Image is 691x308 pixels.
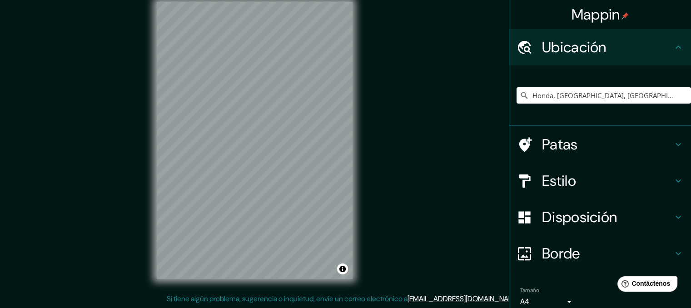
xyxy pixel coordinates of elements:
[157,2,353,279] canvas: Mapa
[408,294,520,303] a: [EMAIL_ADDRESS][DOMAIN_NAME]
[572,5,620,24] font: Mappin
[509,29,691,65] div: Ubicación
[509,199,691,235] div: Disposición
[621,12,629,20] img: pin-icon.png
[167,294,408,303] font: Si tiene algún problema, sugerencia o inquietud, envíe un correo electrónico a
[517,87,691,104] input: Elige tu ciudad o zona
[509,163,691,199] div: Estilo
[542,135,578,154] font: Patas
[542,208,617,227] font: Disposición
[520,287,539,294] font: Tamaño
[610,273,681,298] iframe: Lanzador de widgets de ayuda
[509,235,691,272] div: Borde
[542,171,576,190] font: Estilo
[509,126,691,163] div: Patas
[520,297,529,306] font: A4
[542,244,580,263] font: Borde
[337,263,348,274] button: Activar o desactivar atribución
[542,38,606,57] font: Ubicación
